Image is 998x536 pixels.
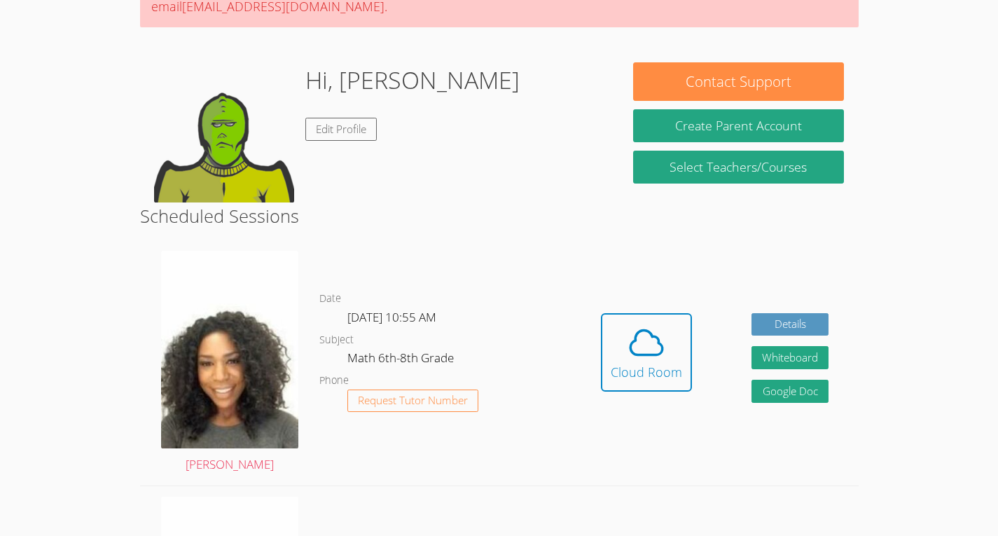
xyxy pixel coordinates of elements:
[347,390,478,413] button: Request Tutor Number
[611,362,682,382] div: Cloud Room
[633,109,844,142] button: Create Parent Account
[161,251,299,448] img: avatar.png
[601,313,692,392] button: Cloud Room
[319,290,341,308] dt: Date
[319,331,354,349] dt: Subject
[154,62,294,202] img: default.png
[358,395,468,406] span: Request Tutor Number
[305,118,377,141] a: Edit Profile
[305,62,520,98] h1: Hi, [PERSON_NAME]
[633,151,844,184] a: Select Teachers/Courses
[751,380,829,403] a: Google Doc
[140,202,859,229] h2: Scheduled Sessions
[633,62,844,101] button: Contact Support
[751,346,829,369] button: Whiteboard
[347,348,457,372] dd: Math 6th-8th Grade
[161,251,299,475] a: [PERSON_NAME]
[751,313,829,336] a: Details
[347,309,436,325] span: [DATE] 10:55 AM
[319,372,349,390] dt: Phone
